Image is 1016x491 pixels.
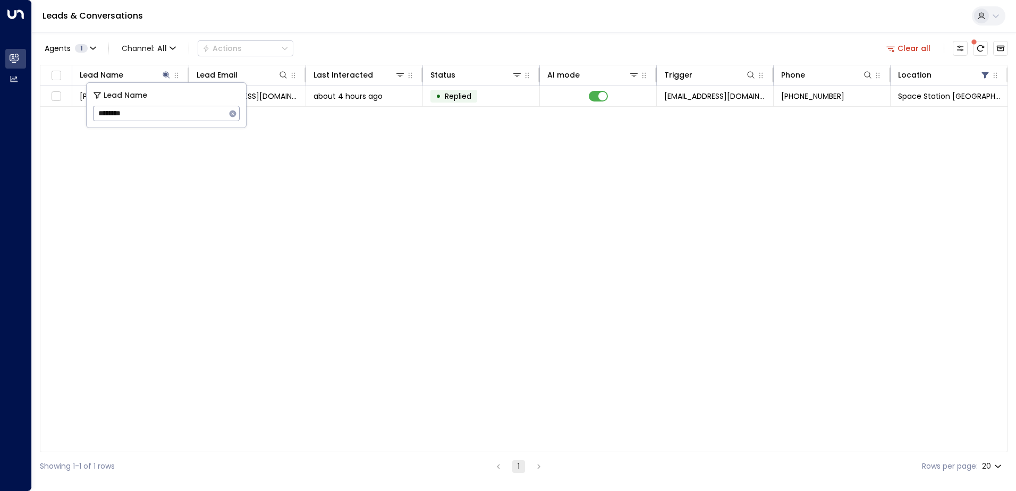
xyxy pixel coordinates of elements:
[430,69,455,81] div: Status
[547,69,580,81] div: AI mode
[117,41,180,56] span: Channel:
[973,41,988,56] span: There are new threads available. Refresh the grid to view the latest updates.
[197,91,298,101] span: njlucas@gmail.com
[953,41,968,56] button: Customize
[882,41,935,56] button: Clear all
[80,91,138,101] span: Nicholas Lucas
[40,461,115,472] div: Showing 1-1 of 1 rows
[157,44,167,53] span: All
[314,91,383,101] span: about 4 hours ago
[198,40,293,56] button: Actions
[104,89,147,101] span: Lead Name
[664,69,756,81] div: Trigger
[80,69,172,81] div: Lead Name
[898,69,990,81] div: Location
[80,69,123,81] div: Lead Name
[198,40,293,56] div: Button group with a nested menu
[49,90,63,103] span: Toggle select row
[492,460,546,473] nav: pagination navigation
[49,69,63,82] span: Toggle select all
[197,69,238,81] div: Lead Email
[40,41,100,56] button: Agents1
[664,91,766,101] span: leads@space-station.co.uk
[75,44,88,53] span: 1
[430,69,522,81] div: Status
[436,87,441,105] div: •
[512,460,525,473] button: page 1
[781,69,873,81] div: Phone
[45,45,71,52] span: Agents
[898,69,932,81] div: Location
[117,41,180,56] button: Channel:All
[547,69,639,81] div: AI mode
[664,69,692,81] div: Trigger
[898,91,1000,101] span: Space Station Swiss Cottage
[43,10,143,22] a: Leads & Conversations
[781,91,844,101] span: +447840196900
[197,69,289,81] div: Lead Email
[314,69,373,81] div: Last Interacted
[445,91,471,101] span: Replied
[982,459,1004,474] div: 20
[922,461,978,472] label: Rows per page:
[781,69,805,81] div: Phone
[993,41,1008,56] button: Archived Leads
[314,69,405,81] div: Last Interacted
[202,44,242,53] div: Actions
